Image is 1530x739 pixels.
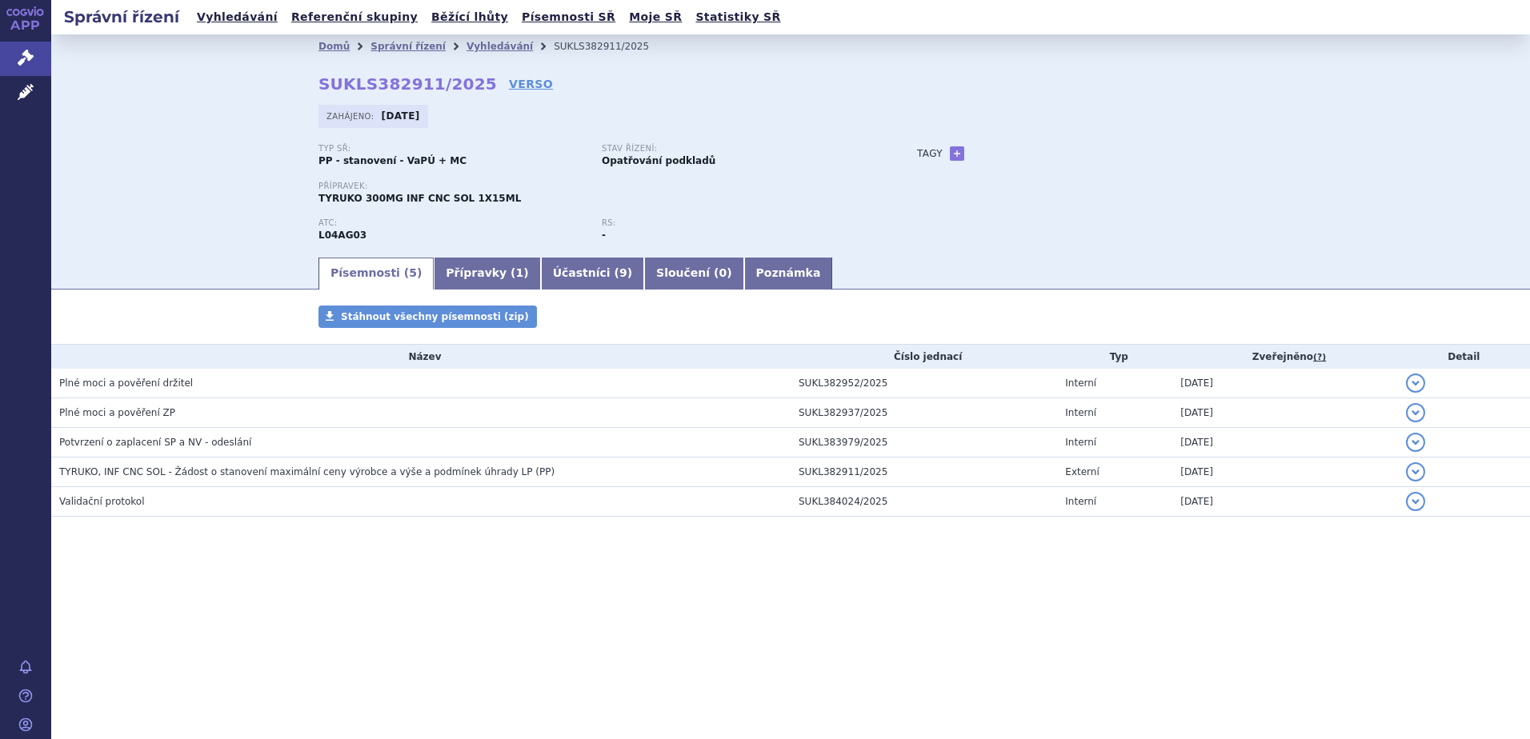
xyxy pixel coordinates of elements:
strong: PP - stanovení - VaPÚ + MC [318,155,467,166]
span: Externí [1065,466,1099,477]
a: Domů [318,41,350,52]
span: Interní [1065,407,1096,418]
span: Plné moci a pověření ZP [59,407,175,418]
strong: - [602,230,606,241]
a: Poznámka [744,258,833,290]
a: Písemnosti SŘ [517,6,620,28]
p: Stav řízení: [602,144,869,154]
h2: Správní řízení [51,6,192,28]
th: Název [51,345,791,369]
p: Typ SŘ: [318,144,586,154]
button: detail [1406,433,1425,452]
span: Interní [1065,377,1096,389]
td: SUKL383979/2025 [791,428,1057,457]
p: Přípravek: [318,182,885,191]
strong: NATALIZUMAB [318,230,366,241]
a: Sloučení (0) [644,258,743,290]
td: SUKL382952/2025 [791,369,1057,398]
button: detail [1406,462,1425,481]
p: ATC: [318,218,586,228]
th: Zveřejněno [1172,345,1397,369]
strong: Opatřování podkladů [602,155,715,166]
strong: [DATE] [382,110,420,122]
a: Účastníci (9) [541,258,644,290]
button: detail [1406,492,1425,511]
a: Vyhledávání [192,6,282,28]
span: Plné moci a pověření držitel [59,377,193,389]
span: Interní [1065,496,1096,507]
a: Moje SŘ [624,6,687,28]
span: 1 [516,266,524,279]
span: Stáhnout všechny písemnosti (zip) [341,311,529,322]
span: 0 [719,266,727,279]
td: [DATE] [1172,398,1397,428]
th: Detail [1398,345,1530,369]
td: SUKL382911/2025 [791,457,1057,487]
span: TYRUKO 300MG INF CNC SOL 1X15ML [318,193,521,204]
a: Písemnosti (5) [318,258,434,290]
li: SUKLS382911/2025 [554,34,670,58]
a: Statistiky SŘ [691,6,785,28]
span: Interní [1065,437,1096,448]
span: 5 [409,266,417,279]
strong: SUKLS382911/2025 [318,74,497,94]
a: Přípravky (1) [434,258,540,290]
span: Zahájeno: [326,110,377,122]
span: Potvrzení o zaplacení SP a NV - odeslání [59,437,251,448]
a: Běžící lhůty [427,6,513,28]
span: 9 [619,266,627,279]
abbr: (?) [1313,352,1326,363]
td: [DATE] [1172,487,1397,517]
th: Číslo jednací [791,345,1057,369]
td: [DATE] [1172,457,1397,487]
a: Referenční skupiny [286,6,423,28]
a: + [950,146,964,161]
td: SUKL384024/2025 [791,487,1057,517]
td: SUKL382937/2025 [791,398,1057,428]
th: Typ [1057,345,1172,369]
a: Správní řízení [370,41,446,52]
a: VERSO [509,76,553,92]
button: detail [1406,403,1425,422]
p: RS: [602,218,869,228]
span: TYRUKO, INF CNC SOL - Žádost o stanovení maximální ceny výrobce a výše a podmínek úhrady LP (PP) [59,466,555,477]
a: Vyhledávání [467,41,533,52]
button: detail [1406,373,1425,393]
a: Stáhnout všechny písemnosti (zip) [318,306,537,328]
td: [DATE] [1172,428,1397,457]
td: [DATE] [1172,369,1397,398]
h3: Tagy [917,144,943,163]
span: Validační protokol [59,496,145,507]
